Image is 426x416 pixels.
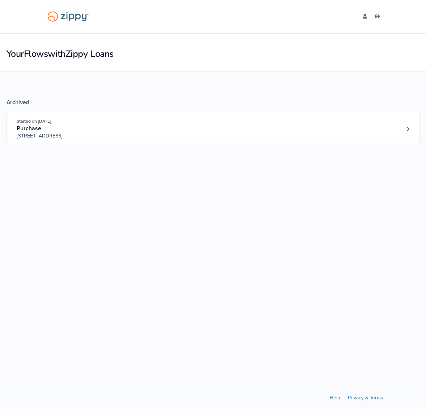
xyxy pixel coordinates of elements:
[17,132,127,140] span: [STREET_ADDRESS]
[375,14,383,21] a: Log out
[43,8,93,25] img: Logo
[17,125,41,132] span: Purchase
[7,99,420,106] div: Archived
[348,395,383,401] a: Privacy & Terms
[330,395,340,401] a: Help
[403,123,414,134] a: Loan number 4171536
[7,112,420,144] a: Open loan 4171536
[7,48,420,60] h1: Your Flows with Zippy Loans
[363,14,370,21] a: edit profile
[17,119,51,124] span: Started on [DATE]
